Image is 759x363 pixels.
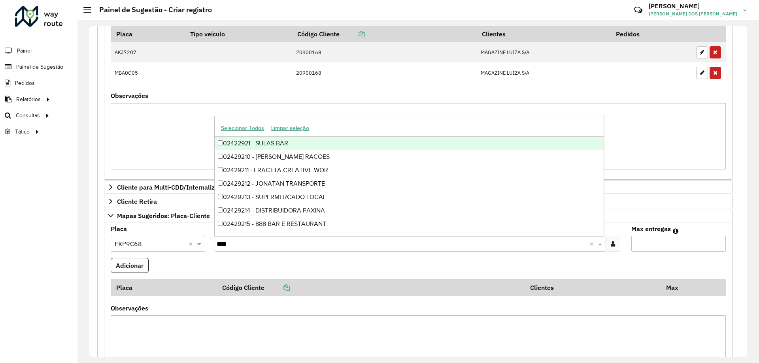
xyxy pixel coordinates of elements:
span: [PERSON_NAME] DOS [PERSON_NAME] [649,10,737,17]
button: Limpar seleção [268,122,313,134]
td: AKJ7207 [111,42,185,63]
th: Tipo veículo [185,26,292,42]
td: MAGAZINE LUIZA S/A [477,42,611,63]
label: Max entregas [631,224,671,233]
div: 02429210 - [PERSON_NAME] RACOES [215,150,603,164]
span: Cliente para Multi-CDD/Internalização [117,184,228,190]
span: Clear all [589,239,596,248]
span: Consultas [16,111,40,120]
span: Clear all [189,239,195,248]
div: 02429213 - SUPERMERCADO LOCAL [215,190,603,204]
h2: Painel de Sugestão - Criar registro [91,6,212,14]
a: Cliente Retira [104,195,733,208]
div: 02429214 - DISTRIBUIDORA FAXINA [215,204,603,217]
th: Código Cliente [292,26,477,42]
span: Painel [17,47,32,55]
a: Mapas Sugeridos: Placa-Cliente [104,209,733,222]
label: Placa [111,224,127,233]
ng-dropdown-panel: Options list [214,116,604,236]
h3: [PERSON_NAME] [649,2,737,10]
label: Observações [111,91,148,100]
label: Observações [111,303,148,313]
a: Cliente para Multi-CDD/Internalização [104,181,733,194]
div: 02422921 - SULAS BAR [215,137,603,150]
span: Pedidos [15,79,35,87]
th: Clientes [477,26,611,42]
em: Máximo de clientes que serão colocados na mesma rota com os clientes informados [673,228,678,234]
th: Max [661,279,692,296]
span: Painel de Sugestão [16,63,63,71]
span: Cliente Retira [117,198,157,205]
th: Pedidos [611,26,692,42]
div: 02429212 - JONATAN TRANSPORTE [215,177,603,190]
span: Tático [15,128,30,136]
span: Mapas Sugeridos: Placa-Cliente [117,213,210,219]
button: Adicionar [111,258,149,273]
td: 20900168 [292,42,477,63]
td: MAGAZINE LUIZA S/A [477,62,611,83]
div: 02429215 - 888 BAR E RESTAURANT [215,217,603,231]
th: Código Cliente [217,279,525,296]
button: Selecionar Todos [217,122,268,134]
th: Clientes [525,279,661,296]
th: Placa [111,279,217,296]
a: Copiar [264,284,290,292]
td: MBA0G05 [111,62,185,83]
td: 20900168 [292,62,477,83]
a: Copiar [340,30,365,38]
div: 02429216 - BAR DA ADRI [215,231,603,244]
div: 02429211 - FRACTTA CREATIVE WOR [215,164,603,177]
a: Contato Rápido [630,2,647,19]
th: Placa [111,26,185,42]
span: Relatórios [16,95,41,103]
